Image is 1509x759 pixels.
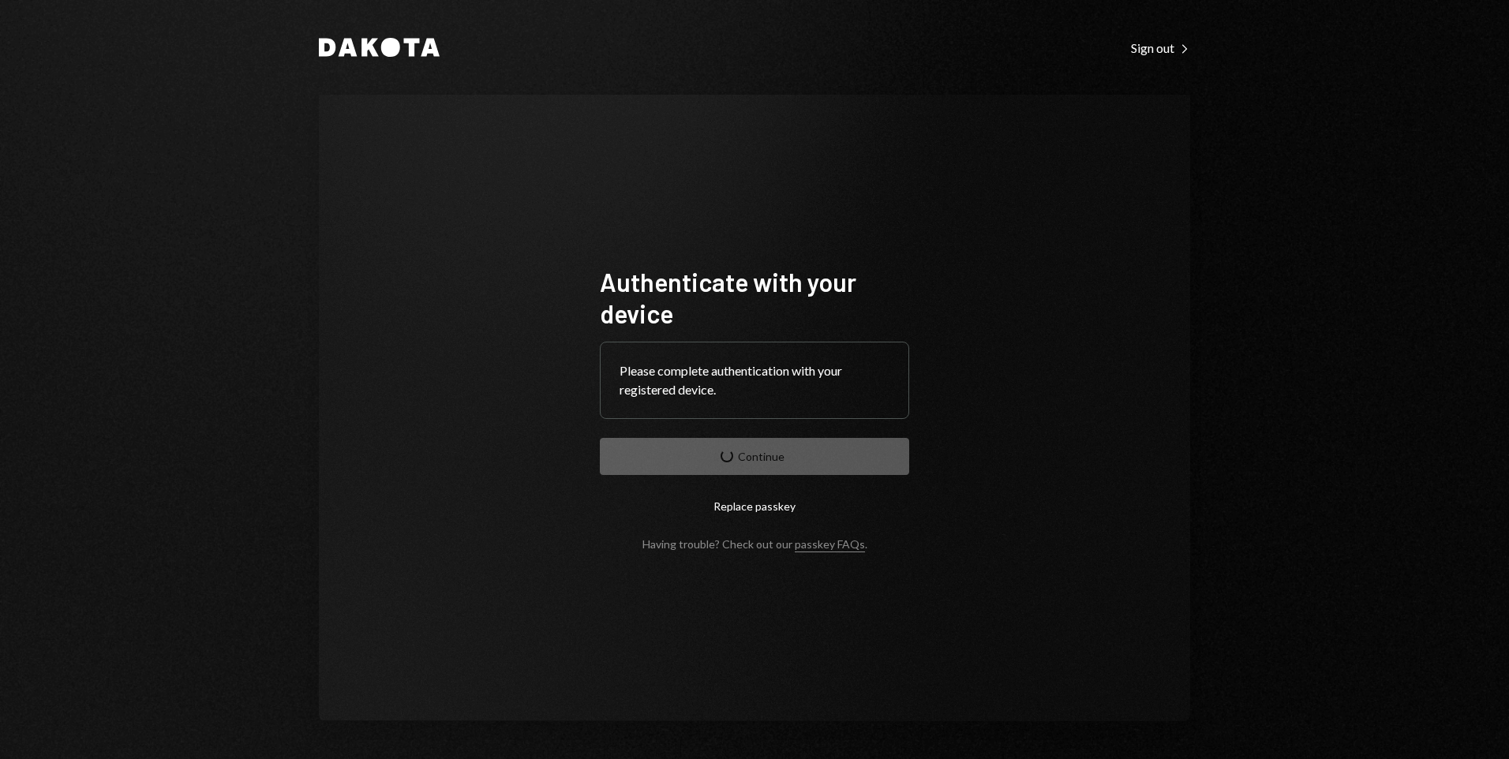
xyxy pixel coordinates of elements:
[620,361,889,399] div: Please complete authentication with your registered device.
[642,537,867,551] div: Having trouble? Check out our .
[1131,39,1190,56] a: Sign out
[795,537,865,552] a: passkey FAQs
[1131,40,1190,56] div: Sign out
[600,266,909,329] h1: Authenticate with your device
[600,488,909,525] button: Replace passkey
